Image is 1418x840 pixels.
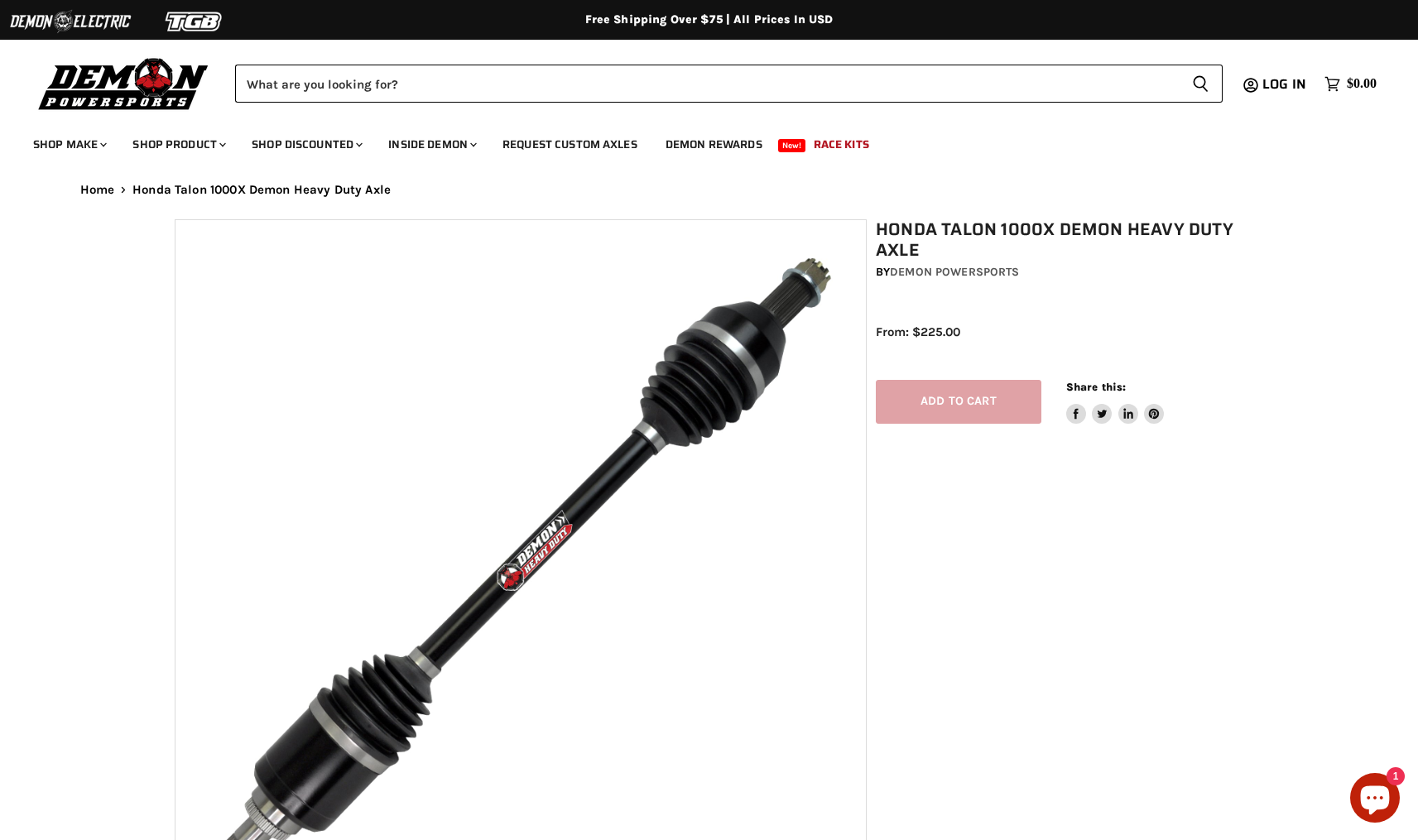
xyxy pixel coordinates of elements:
a: Request Custom Axles [490,127,650,161]
input: Search [235,65,1179,103]
a: Race Kits [801,127,882,161]
a: $0.00 [1316,72,1385,96]
button: Search [1179,65,1223,103]
span: From: $225.00 [876,324,960,339]
span: New! [778,139,806,152]
span: Share this: [1066,381,1126,393]
a: Inside Demon [376,127,487,161]
inbox-online-store-chat: Shopify online store chat [1345,773,1405,827]
a: Demon Powersports [890,265,1019,279]
span: Honda Talon 1000X Demon Heavy Duty Axle [132,183,391,197]
h1: Honda Talon 1000X Demon Heavy Duty Axle [876,219,1253,261]
span: $0.00 [1347,76,1377,92]
a: Home [80,183,115,197]
a: Shop Make [21,127,117,161]
form: Product [235,65,1223,103]
img: Demon Powersports [33,54,214,113]
nav: Breadcrumbs [47,183,1372,197]
a: Shop Discounted [239,127,373,161]
ul: Main menu [21,121,1372,161]
span: Log in [1262,74,1306,94]
aside: Share this: [1066,380,1165,424]
a: Demon Rewards [653,127,775,161]
img: TGB Logo 2 [132,6,257,37]
img: Demon Electric Logo 2 [8,6,132,37]
div: by [876,263,1253,281]
a: Log in [1255,77,1316,92]
a: Shop Product [120,127,236,161]
div: Free Shipping Over $75 | All Prices In USD [47,12,1372,27]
